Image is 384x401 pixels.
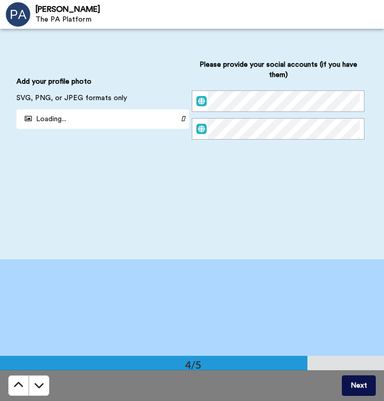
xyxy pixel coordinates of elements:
span: SVG, PNG, or JPEG formats only [16,93,127,109]
img: Profile Image [6,2,30,27]
img: web.svg [196,96,207,106]
button: Next [342,375,376,396]
span: Add your profile photo [16,77,92,93]
div: 4/5 [169,357,218,372]
img: web.svg [196,124,207,134]
div: [PERSON_NAME] [35,5,383,14]
div: The PA Platform [35,15,383,24]
span: Please provide your social accounts (if you have them) [192,60,364,90]
span: Loading... [36,116,66,123]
